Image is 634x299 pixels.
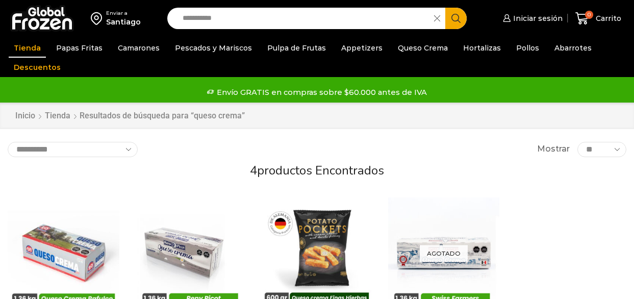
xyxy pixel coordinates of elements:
[106,10,141,17] div: Enviar a
[106,17,141,27] div: Santiago
[393,38,453,58] a: Queso Crema
[585,11,593,19] span: 0
[9,38,46,58] a: Tienda
[511,13,563,23] span: Iniciar sesión
[549,38,597,58] a: Abarrotes
[500,8,563,29] a: Iniciar sesión
[458,38,506,58] a: Hortalizas
[80,111,245,120] h1: Resultados de búsqueda para “queso crema”
[51,38,108,58] a: Papas Fritas
[511,38,544,58] a: Pollos
[336,38,388,58] a: Appetizers
[262,38,331,58] a: Pulpa de Frutas
[420,245,468,262] p: Agotado
[9,58,66,77] a: Descuentos
[537,143,570,155] span: Mostrar
[8,142,138,157] select: Pedido de la tienda
[250,162,257,179] span: 4
[445,8,467,29] button: Search button
[593,13,621,23] span: Carrito
[257,162,384,179] span: productos encontrados
[15,110,36,122] a: Inicio
[44,110,71,122] a: Tienda
[573,7,624,31] a: 0 Carrito
[113,38,165,58] a: Camarones
[91,10,106,27] img: address-field-icon.svg
[15,110,245,122] nav: Breadcrumb
[170,38,257,58] a: Pescados y Mariscos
